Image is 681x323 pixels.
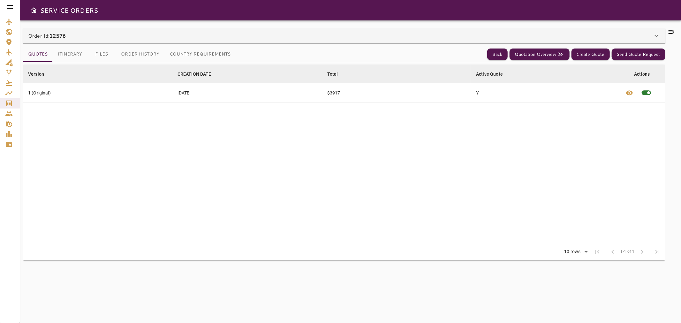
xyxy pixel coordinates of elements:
span: This quote is already active [637,83,656,102]
button: Files [87,47,116,62]
td: $3917 [322,83,471,102]
div: Total [327,70,338,78]
p: Order Id: [28,32,66,40]
div: basic tabs example [23,47,236,62]
div: 10 rows [563,249,582,254]
div: Version [28,70,44,78]
div: CREATION DATE [178,70,211,78]
button: Country Requirements [164,47,236,62]
span: Next Page [635,244,650,259]
button: Quotes [23,47,53,62]
div: 10 rows [560,247,590,257]
button: Create Quote [571,49,610,60]
div: Active Quote [476,70,503,78]
td: [DATE] [172,83,322,102]
button: Quotation Overview [510,49,570,60]
td: 1 (Original) [23,83,172,102]
button: Order History [116,47,164,62]
span: CREATION DATE [178,70,220,78]
span: Previous Page [605,244,621,259]
span: Active Quote [476,70,511,78]
button: Send Quote Request [612,49,665,60]
h6: SERVICE ORDERS [40,5,98,15]
span: visibility [625,89,633,97]
span: First Page [590,244,605,259]
button: Back [487,49,508,60]
td: Y [471,83,620,102]
button: View quote details [622,83,637,102]
div: Order Id:12576 [23,28,665,43]
span: Last Page [650,244,665,259]
span: Total [327,70,346,78]
button: Itinerary [53,47,87,62]
span: 1-1 of 1 [621,249,635,255]
b: 12576 [49,32,66,39]
button: Open drawer [27,4,40,17]
span: Version [28,70,52,78]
